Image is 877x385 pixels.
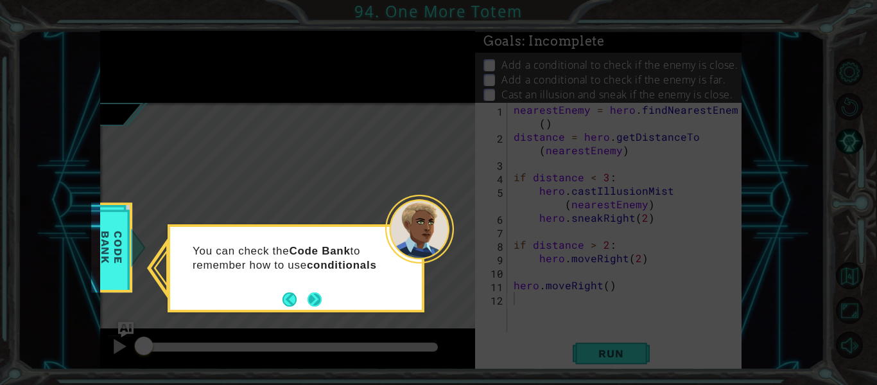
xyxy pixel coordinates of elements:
[95,211,128,285] span: Code Bank
[307,259,377,271] strong: conditionals
[193,244,385,273] p: You can check the to remember how to use
[308,292,322,307] button: Next
[282,292,308,307] button: Back
[289,245,350,257] strong: Code Bank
